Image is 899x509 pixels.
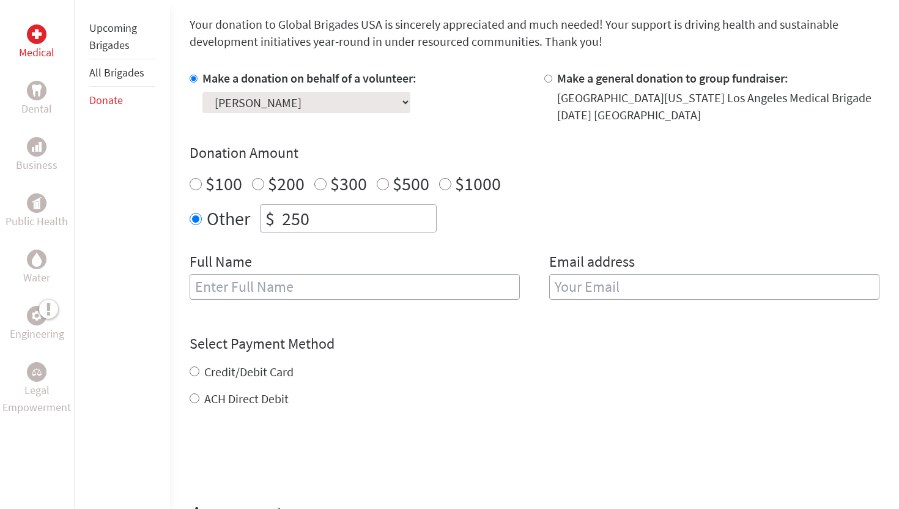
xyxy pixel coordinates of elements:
iframe: reCAPTCHA [190,432,376,480]
a: MedicalMedical [19,24,54,61]
label: $500 [393,172,429,195]
label: Full Name [190,252,252,274]
div: Public Health [27,193,46,213]
a: DentalDental [21,81,52,117]
label: $300 [330,172,367,195]
label: $100 [205,172,242,195]
a: EngineeringEngineering [10,306,64,343]
p: Business [16,157,57,174]
li: Donate [89,87,155,114]
div: $ [261,205,279,232]
img: Business [32,142,42,152]
input: Enter Full Name [190,274,520,300]
a: Upcoming Brigades [89,21,137,52]
p: Public Health [6,213,68,230]
img: Engineering [32,311,42,321]
p: Engineering [10,325,64,343]
img: Public Health [32,197,42,209]
label: Make a general donation to group fundraiser: [557,70,788,86]
h4: Donation Amount [190,143,879,163]
a: BusinessBusiness [16,137,57,174]
div: Medical [27,24,46,44]
label: $1000 [455,172,501,195]
label: Credit/Debit Card [204,364,294,379]
div: Dental [27,81,46,100]
li: All Brigades [89,59,155,87]
a: Legal EmpowermentLegal Empowerment [2,362,72,416]
a: WaterWater [23,250,50,286]
input: Enter Amount [279,205,436,232]
img: Dental [32,84,42,96]
h4: Select Payment Method [190,334,879,354]
p: Dental [21,100,52,117]
img: Water [32,252,42,266]
label: Other [207,204,250,232]
label: Make a donation on behalf of a volunteer: [202,70,416,86]
a: All Brigades [89,65,144,80]
div: Engineering [27,306,46,325]
img: Legal Empowerment [32,368,42,376]
li: Upcoming Brigades [89,15,155,59]
p: Water [23,269,50,286]
label: ACH Direct Debit [204,391,289,406]
p: Your donation to Global Brigades USA is sincerely appreciated and much needed! Your support is dr... [190,16,879,50]
img: Medical [32,29,42,39]
a: Public HealthPublic Health [6,193,68,230]
a: Donate [89,93,123,107]
div: Business [27,137,46,157]
div: [GEOGRAPHIC_DATA][US_STATE] Los Angeles Medical Brigade [DATE] [GEOGRAPHIC_DATA] [557,89,879,124]
p: Medical [19,44,54,61]
div: Legal Empowerment [27,362,46,382]
div: Water [27,250,46,269]
label: $200 [268,172,305,195]
p: Legal Empowerment [2,382,72,416]
label: Email address [549,252,635,274]
input: Your Email [549,274,879,300]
